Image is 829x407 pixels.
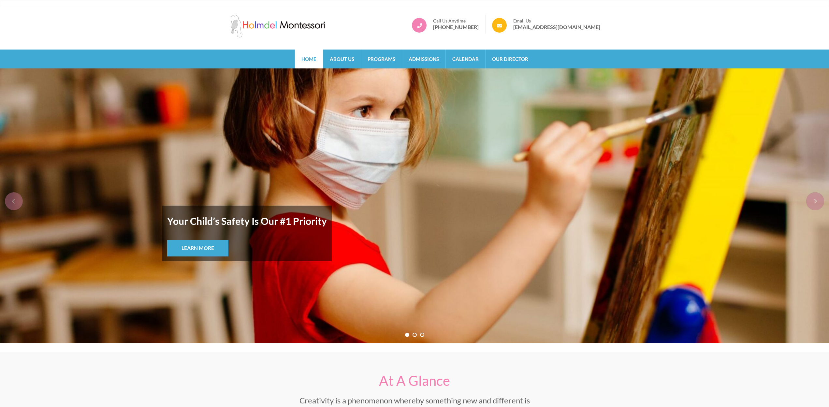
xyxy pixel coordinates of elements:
div: prev [5,192,23,210]
a: Our Director [486,50,535,68]
a: Admissions [402,50,445,68]
a: Programs [361,50,402,68]
strong: Your Child’s Safety Is Our #1 Priority [167,211,327,231]
a: Calendar [446,50,485,68]
span: Call Us Anytime [433,18,479,24]
span: Email Us [513,18,600,24]
div: next [806,192,824,210]
a: Learn More [167,240,228,256]
h2: At A Glance [287,373,542,388]
a: [EMAIL_ADDRESS][DOMAIN_NAME] [513,24,600,30]
a: [PHONE_NUMBER] [433,24,479,30]
img: Holmdel Montessori School [229,15,327,37]
a: Home [295,50,323,68]
a: About Us [323,50,361,68]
